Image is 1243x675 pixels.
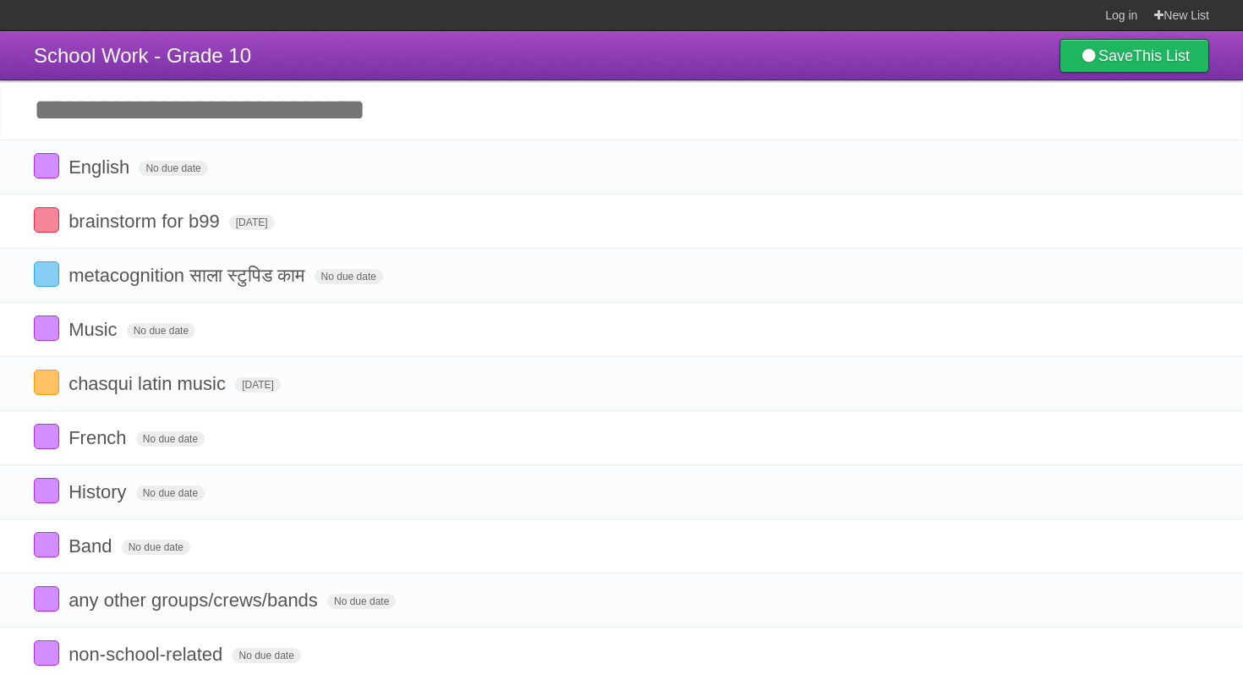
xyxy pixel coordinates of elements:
[34,153,59,178] label: Done
[122,540,190,555] span: No due date
[68,265,309,286] span: metacognition साला स्टुपिड काम
[34,370,59,395] label: Done
[136,486,205,501] span: No due date
[68,481,130,502] span: History
[34,424,59,449] label: Done
[34,478,59,503] label: Done
[139,161,207,176] span: No due date
[68,427,130,448] span: French
[315,269,383,284] span: No due date
[68,644,227,665] span: non-school-related
[1060,39,1209,73] a: SaveThis List
[34,586,59,612] label: Done
[136,431,205,447] span: No due date
[127,323,195,338] span: No due date
[34,640,59,666] label: Done
[327,594,396,609] span: No due date
[68,319,121,340] span: Music
[34,316,59,341] label: Done
[34,532,59,557] label: Done
[229,215,275,230] span: [DATE]
[232,648,300,663] span: No due date
[68,590,322,611] span: any other groups/crews/bands
[68,535,116,557] span: Band
[68,373,230,394] span: chasqui latin music
[68,211,224,232] span: brainstorm for b99
[34,207,59,233] label: Done
[34,261,59,287] label: Done
[34,44,251,67] span: School Work - Grade 10
[235,377,281,392] span: [DATE]
[1133,47,1190,64] b: This List
[68,156,134,178] span: English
